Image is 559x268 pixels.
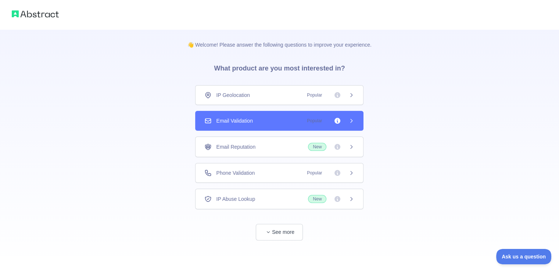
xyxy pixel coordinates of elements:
button: See more [256,224,303,240]
span: IP Geolocation [216,91,250,99]
img: Abstract logo [12,9,59,19]
span: Email Reputation [216,143,255,151]
span: New [308,143,326,151]
span: Popular [302,169,326,177]
iframe: Toggle Customer Support [496,249,552,264]
span: Phone Validation [216,169,255,177]
span: IP Abuse Lookup [216,195,255,203]
p: 👋 Welcome! Please answer the following questions to improve your experience. [176,29,383,48]
span: Email Validation [216,117,252,124]
span: New [308,195,326,203]
h3: What product are you most interested in? [202,48,356,85]
span: Popular [302,117,326,124]
span: Popular [302,91,326,99]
